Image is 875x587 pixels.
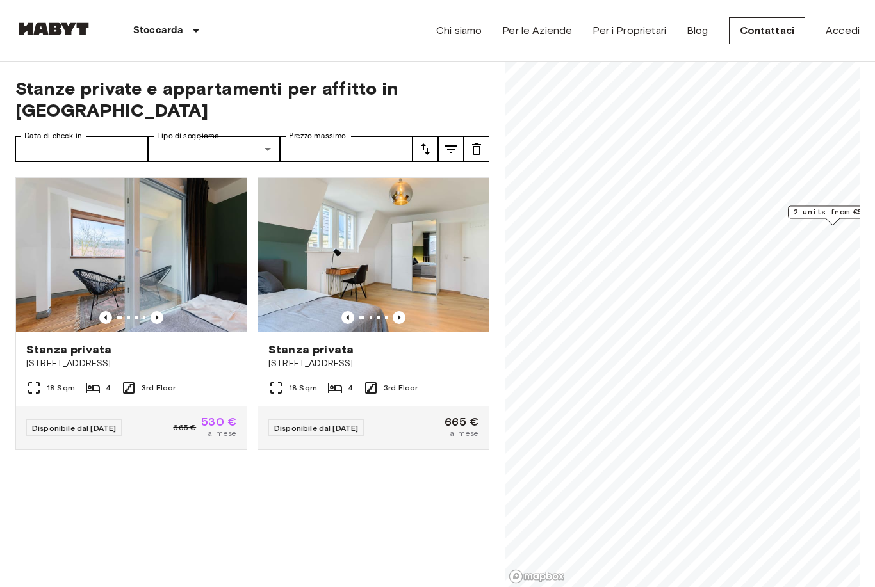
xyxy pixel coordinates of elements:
[593,23,666,38] a: Per i Proprietari
[258,178,489,332] img: Marketing picture of unit DE-09-008-002-03HF
[274,423,358,433] span: Disponibile dal [DATE]
[99,311,112,324] button: Previous image
[687,23,708,38] a: Blog
[32,423,116,433] span: Disponibile dal [DATE]
[289,131,346,141] label: Prezzo massimo
[464,136,489,162] button: tune
[142,382,176,394] span: 3rd Floor
[289,382,317,394] span: 18 Sqm
[151,311,163,324] button: Previous image
[445,416,478,428] span: 665 €
[384,382,418,394] span: 3rd Floor
[26,342,111,357] span: Stanza privata
[450,428,478,439] span: al mese
[24,131,82,141] label: Data di check-in
[106,382,111,394] span: 4
[341,311,354,324] button: Previous image
[201,416,236,428] span: 530 €
[258,177,489,450] a: Marketing picture of unit DE-09-008-002-03HFPrevious imagePrevious imageStanza privata[STREET_ADD...
[348,382,353,394] span: 4
[268,342,354,357] span: Stanza privata
[133,23,183,38] p: Stoccarda
[208,428,236,439] span: al mese
[826,23,860,38] a: Accedi
[16,178,247,332] img: Marketing picture of unit DE-09-008-002-04HF
[15,177,247,450] a: Marketing picture of unit DE-09-008-002-04HFPrevious imagePrevious imageStanza privata[STREET_ADD...
[509,569,565,584] a: Mapbox logo
[157,131,219,141] label: Tipo di soggiorno
[729,17,806,44] a: Contattaci
[26,357,236,370] span: [STREET_ADDRESS]
[393,311,405,324] button: Previous image
[15,77,489,121] span: Stanze private e appartamenti per affitto in [GEOGRAPHIC_DATA]
[413,136,438,162] button: tune
[15,22,92,35] img: Habyt
[47,382,75,394] span: 18 Sqm
[794,206,872,218] span: 2 units from €530
[436,23,482,38] a: Chi siamo
[15,136,148,162] input: Choose date
[438,136,464,162] button: tune
[268,357,478,370] span: [STREET_ADDRESS]
[173,422,196,433] span: 665 €
[502,23,572,38] a: Per le Aziende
